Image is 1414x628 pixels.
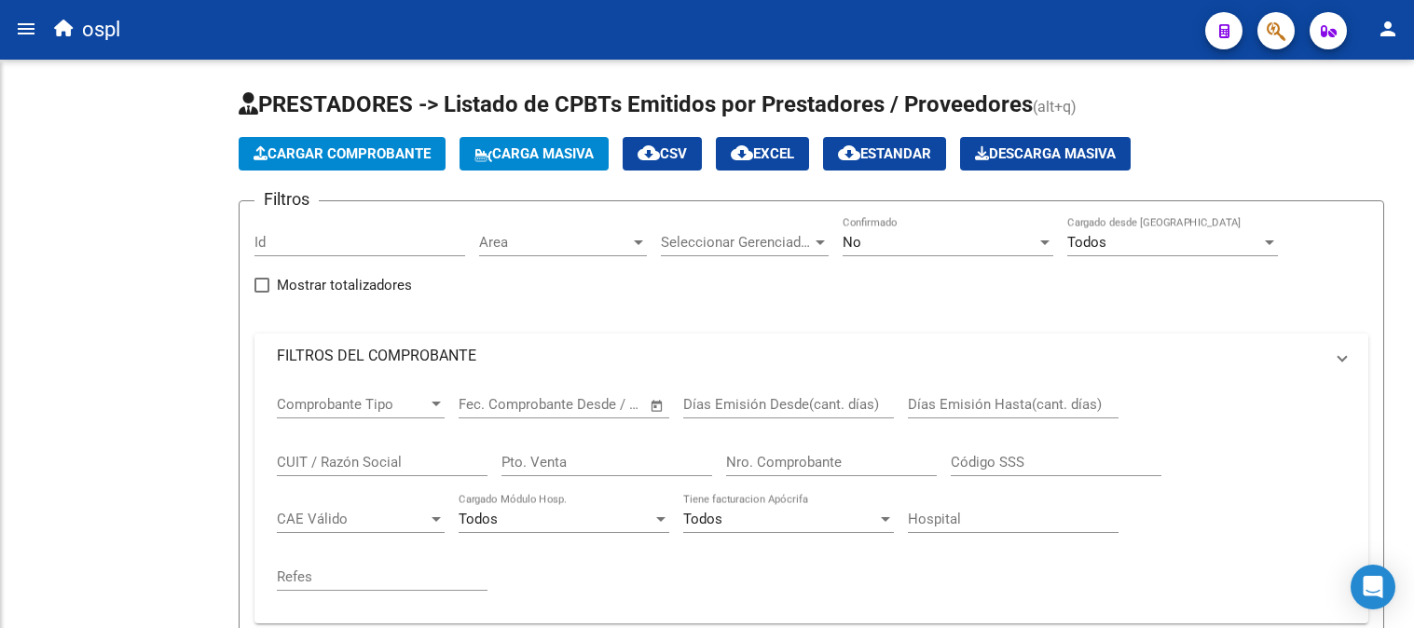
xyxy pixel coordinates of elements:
mat-icon: cloud_download [638,142,660,164]
button: Descarga Masiva [960,137,1131,171]
span: Comprobante Tipo [277,396,428,413]
button: Cargar Comprobante [239,137,446,171]
span: Mostrar totalizadores [277,274,412,296]
span: Carga Masiva [474,145,594,162]
span: Cargar Comprobante [254,145,431,162]
span: CAE Válido [277,511,428,527]
span: Todos [683,511,722,527]
mat-expansion-panel-header: FILTROS DEL COMPROBANTE [254,334,1368,378]
span: PRESTADORES -> Listado de CPBTs Emitidos por Prestadores / Proveedores [239,91,1033,117]
h3: Filtros [254,186,319,212]
button: CSV [623,137,702,171]
span: ospl [82,9,120,50]
span: Descarga Masiva [975,145,1116,162]
button: Open calendar [647,395,668,416]
span: Area [479,234,630,251]
span: Estandar [838,145,931,162]
input: Fecha inicio [459,396,534,413]
button: Carga Masiva [460,137,609,171]
span: Todos [459,511,498,527]
mat-icon: cloud_download [838,142,860,164]
span: CSV [638,145,687,162]
div: FILTROS DEL COMPROBANTE [254,378,1368,623]
mat-icon: person [1377,18,1399,40]
button: EXCEL [716,137,809,171]
mat-panel-title: FILTROS DEL COMPROBANTE [277,346,1324,366]
mat-icon: menu [15,18,37,40]
app-download-masive: Descarga masiva de comprobantes (adjuntos) [960,137,1131,171]
span: (alt+q) [1033,98,1077,116]
mat-icon: cloud_download [731,142,753,164]
div: Open Intercom Messenger [1351,565,1395,609]
span: EXCEL [731,145,794,162]
span: Seleccionar Gerenciador [661,234,812,251]
input: Fecha fin [551,396,641,413]
button: Estandar [823,137,946,171]
span: No [843,234,861,251]
span: Todos [1067,234,1106,251]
